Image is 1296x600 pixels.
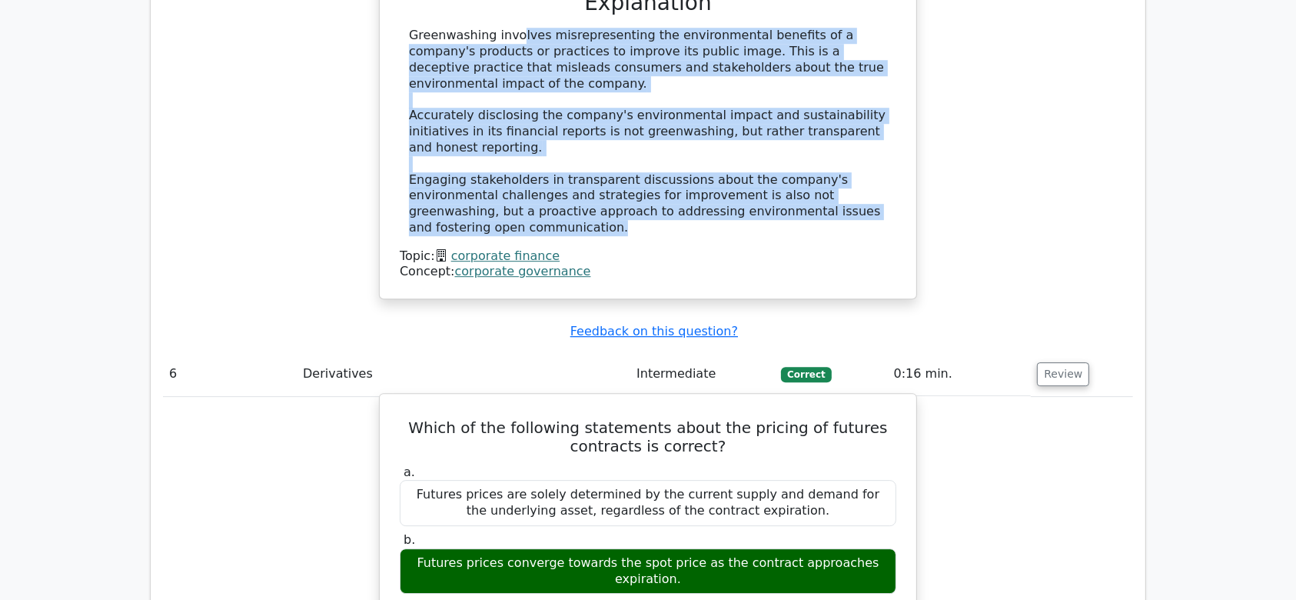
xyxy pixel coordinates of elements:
td: 0:16 min. [888,352,1032,396]
div: Futures prices converge towards the spot price as the contract approaches expiration. [400,548,896,595]
h5: Which of the following statements about the pricing of futures contracts is correct? [398,418,898,455]
a: corporate finance [451,248,560,263]
td: Intermediate [630,352,775,396]
td: 6 [163,352,297,396]
a: corporate governance [455,264,591,278]
span: b. [404,532,415,547]
div: Concept: [400,264,896,280]
td: Derivatives [297,352,630,396]
div: Futures prices are solely determined by the current supply and demand for the underlying asset, r... [400,480,896,526]
button: Review [1037,362,1089,386]
div: Topic: [400,248,896,265]
a: Feedback on this question? [570,324,738,338]
span: Correct [781,367,831,382]
div: Greenwashing involves misrepresenting the environmental benefits of a company's products or pract... [409,28,887,235]
span: a. [404,465,415,479]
